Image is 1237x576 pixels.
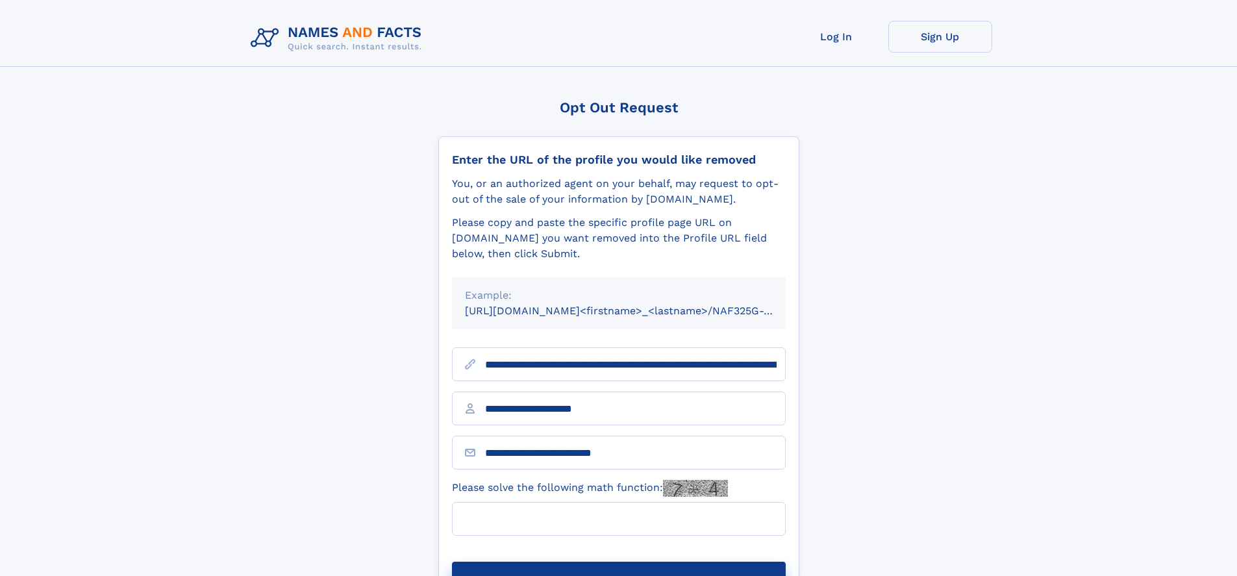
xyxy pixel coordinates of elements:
div: Example: [465,288,773,303]
small: [URL][DOMAIN_NAME]<firstname>_<lastname>/NAF325G-xxxxxxxx [465,305,810,317]
a: Sign Up [888,21,992,53]
div: Opt Out Request [438,99,799,116]
a: Log In [784,21,888,53]
label: Please solve the following math function: [452,480,728,497]
div: Please copy and paste the specific profile page URL on [DOMAIN_NAME] you want removed into the Pr... [452,215,786,262]
div: You, or an authorized agent on your behalf, may request to opt-out of the sale of your informatio... [452,176,786,207]
div: Enter the URL of the profile you would like removed [452,153,786,167]
img: Logo Names and Facts [245,21,432,56]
